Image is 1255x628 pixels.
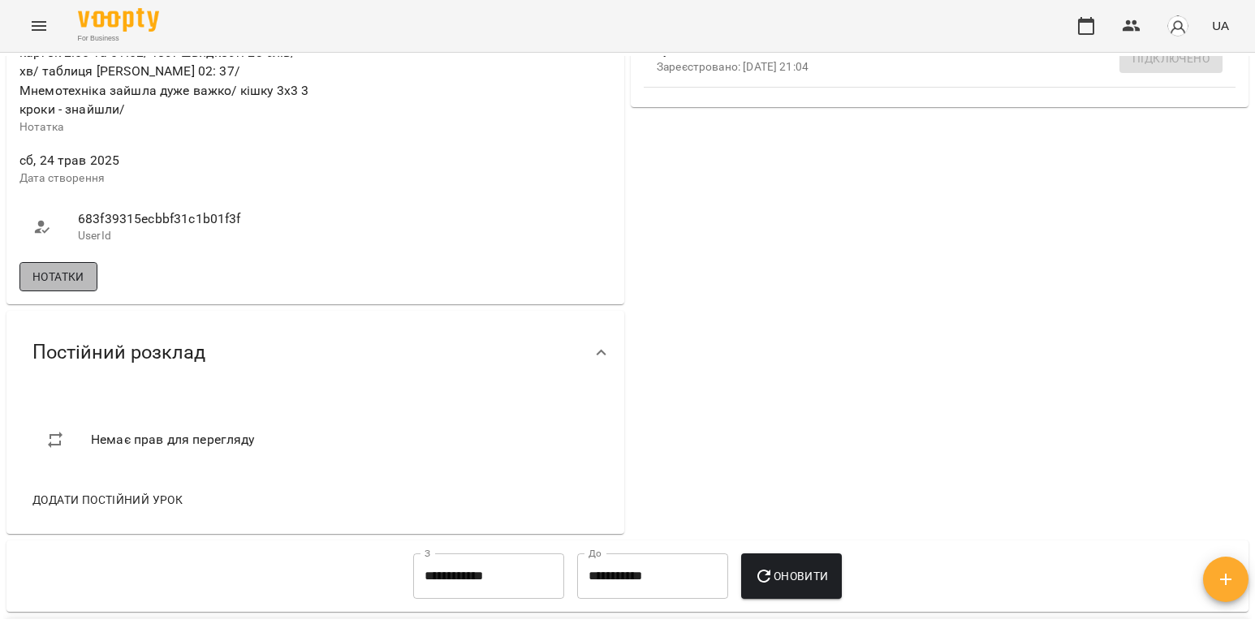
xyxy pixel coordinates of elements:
button: Нотатки [19,262,97,291]
button: Menu [19,6,58,45]
span: Нотатки [32,267,84,286]
span: Оновити [754,566,828,586]
button: UA [1205,11,1236,41]
span: UA [1212,17,1229,34]
span: Постійний розклад [32,340,205,365]
span: Немає прав для перегляду [91,430,255,449]
img: Voopty Logo [78,8,159,32]
span: Додати постійний урок [32,490,183,510]
span: 683f39315ecbbf31c1b01f3f [78,209,300,229]
div: Постійний розклад [6,311,624,394]
button: Додати постійний урок [26,485,189,514]
p: Нотатка [19,119,313,135]
p: Зареєстровано: [DATE] 21:04 [657,59,1197,75]
p: UserId [78,228,300,244]
p: Дата створення [19,170,313,187]
img: avatar_s.png [1167,15,1189,37]
span: сб, 24 трав 2025 [19,151,313,170]
span: For Business [78,33,159,44]
button: Оновити [741,553,841,599]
